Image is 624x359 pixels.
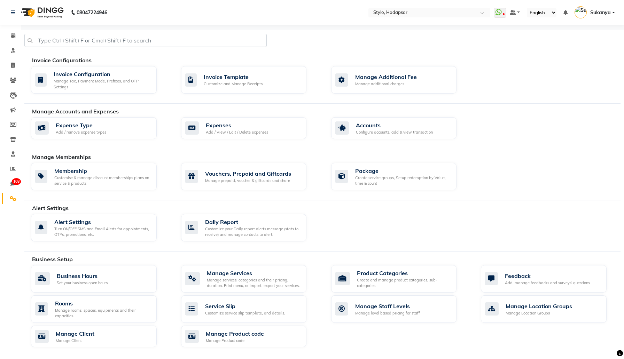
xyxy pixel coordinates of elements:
div: Invoice Template [204,73,263,81]
div: Manage services, categories and their pricing, duration. Print menu, or import, export your servi... [207,277,301,289]
div: Package [355,167,451,175]
input: Type Ctrl+Shift+F or Cmd+Shift+F to search [24,34,267,47]
a: Alert SettingsTurn ON/OFF SMS and Email Alerts for appointments, OTPs, promotions, etc. [31,214,171,241]
div: Manage Location Groups [506,302,572,310]
a: AccountsConfigure accounts, add & view transaction [331,117,471,139]
div: Expenses [206,121,268,129]
div: Customize service slip template, and details. [205,310,285,316]
div: Add, manage feedbacks and surveys' questions [505,280,590,286]
a: Manage Product codeManage Product code [181,326,321,348]
a: Manage Staff LevelsManage level based pricing for staff [331,295,471,323]
div: Manage additional charges [355,81,417,87]
a: PackageCreate service groups, Setup redemption by Value, time & count [331,163,471,190]
a: Manage Location GroupsManage Location Groups [481,295,621,323]
a: Vouchers, Prepaid and GiftcardsManage prepaid, voucher & giftcards and share [181,163,321,190]
div: Service Slip [205,302,285,310]
div: Manage Tax, Payment Mode, Prefixes, and OTP Settings [54,78,151,90]
a: FeedbackAdd, manage feedbacks and surveys' questions [481,265,621,293]
div: Customize your Daily report alerts message (stats to receive) and manage contacts to alert. [205,226,301,238]
a: ExpensesAdd / View / Edit / Delete expenses [181,117,321,139]
div: Accounts [356,121,433,129]
div: Customise & manage discount memberships plans on service & products [54,175,151,186]
a: Manage ClientManage Client [31,326,171,348]
img: logo [18,3,65,22]
div: Feedback [505,272,590,280]
div: Invoice Configuration [54,70,151,78]
a: Business HoursSet your business open hours [31,265,171,293]
div: Add / remove expense types [56,129,106,135]
div: Expense Type [56,121,106,129]
div: Manage Product code [206,329,264,338]
div: Manage level based pricing for staff [355,310,420,316]
a: Service SlipCustomize service slip template, and details. [181,295,321,323]
a: Manage Additional FeeManage additional charges [331,66,471,94]
a: Invoice ConfigurationManage Tax, Payment Mode, Prefixes, and OTP Settings [31,66,171,94]
div: Manage Client [56,329,94,338]
a: Manage ServicesManage services, categories and their pricing, duration. Print menu, or import, ex... [181,265,321,293]
div: Product Categories [357,269,451,277]
div: Rooms [55,299,151,308]
div: Add / View / Edit / Delete expenses [206,129,268,135]
div: Manage Location Groups [506,310,572,316]
b: 08047224946 [77,3,107,22]
div: Create service groups, Setup redemption by Value, time & count [355,175,451,186]
a: Product CategoriesCreate and manage product categories, sub-categories [331,265,471,293]
span: 108 [12,178,21,185]
a: RoomsManage rooms, spaces, equipments and their capacities. [31,295,171,323]
a: MembershipCustomise & manage discount memberships plans on service & products [31,163,171,190]
div: Set your business open hours [57,280,108,286]
div: Manage Client [56,338,94,344]
div: Membership [54,167,151,175]
div: Turn ON/OFF SMS and Email Alerts for appointments, OTPs, promotions, etc. [54,226,151,238]
div: Alert Settings [54,218,151,226]
div: Create and manage product categories, sub-categories [357,277,451,289]
div: Vouchers, Prepaid and Giftcards [205,169,291,178]
a: Expense TypeAdd / remove expense types [31,117,171,139]
a: 108 [2,178,19,190]
a: Invoice TemplateCustomize and Manage Receipts [181,66,321,94]
div: Manage Additional Fee [355,73,417,81]
div: Manage Services [207,269,301,277]
a: Daily ReportCustomize your Daily report alerts message (stats to receive) and manage contacts to ... [181,214,321,241]
div: Manage prepaid, voucher & giftcards and share [205,178,291,184]
img: Sukanya [575,6,587,18]
div: Manage rooms, spaces, equipments and their capacities. [55,308,151,319]
div: Configure accounts, add & view transaction [356,129,433,135]
div: Customize and Manage Receipts [204,81,263,87]
div: Manage Staff Levels [355,302,420,310]
div: Manage Product code [206,338,264,344]
span: Sukanya [590,9,611,16]
div: Business Hours [57,272,108,280]
div: Daily Report [205,218,301,226]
